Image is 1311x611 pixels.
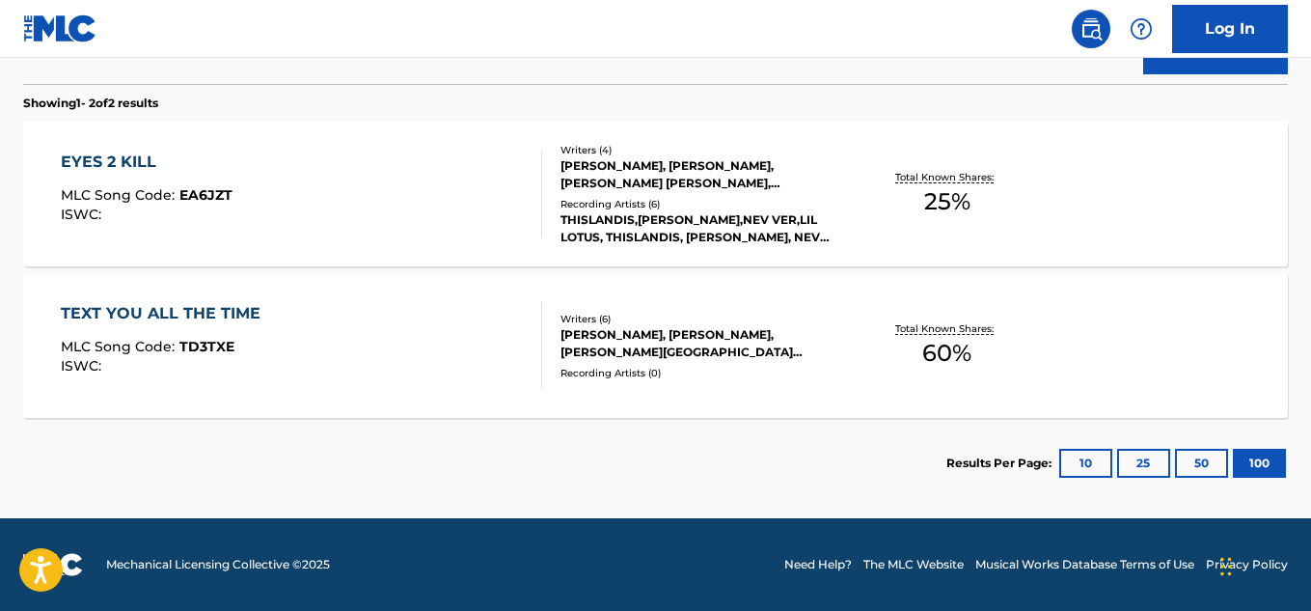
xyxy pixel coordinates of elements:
div: Drag [1220,538,1232,596]
button: 100 [1233,449,1286,478]
a: Log In [1172,5,1288,53]
a: Musical Works Database Terms of Use [975,556,1194,573]
a: The MLC Website [863,556,964,573]
div: Writers ( 4 ) [560,143,842,157]
a: Privacy Policy [1206,556,1288,573]
div: [PERSON_NAME], [PERSON_NAME], [PERSON_NAME][GEOGRAPHIC_DATA][PERSON_NAME], [PERSON_NAME], [PERSON... [560,326,842,361]
span: Mechanical Licensing Collective © 2025 [106,556,330,573]
span: ISWC : [61,206,106,223]
button: 50 [1175,449,1228,478]
img: search [1079,17,1103,41]
div: Recording Artists ( 6 ) [560,197,842,211]
div: Writers ( 6 ) [560,312,842,326]
a: EYES 2 KILLMLC Song Code:EA6JZTISWC:Writers (4)[PERSON_NAME], [PERSON_NAME], [PERSON_NAME] [PERSO... [23,122,1288,266]
div: TEXT YOU ALL THE TIME [61,302,270,325]
span: 60 % [922,336,971,371]
div: Recording Artists ( 0 ) [560,366,842,380]
div: EYES 2 KILL [61,151,232,174]
span: MLC Song Code : [61,338,179,355]
span: TD3TXE [179,338,234,355]
span: MLC Song Code : [61,186,179,204]
iframe: Chat Widget [1215,518,1311,611]
button: 25 [1117,449,1170,478]
div: Help [1122,10,1161,48]
a: Public Search [1072,10,1110,48]
div: THISLANDIS,[PERSON_NAME],NEV VER,LIL LOTUS, THISLANDIS, [PERSON_NAME], NEV VER, THISLANDIS, THISL... [560,211,842,246]
p: Total Known Shares: [895,321,998,336]
span: EA6JZT [179,186,232,204]
p: Results Per Page: [946,455,1056,472]
p: Total Known Shares: [895,170,998,184]
a: TEXT YOU ALL THE TIMEMLC Song Code:TD3TXEISWC:Writers (6)[PERSON_NAME], [PERSON_NAME], [PERSON_NA... [23,273,1288,418]
p: Showing 1 - 2 of 2 results [23,95,158,112]
div: [PERSON_NAME], [PERSON_NAME], [PERSON_NAME] [PERSON_NAME], [PERSON_NAME] [560,157,842,192]
a: Need Help? [784,556,852,573]
img: logo [23,553,83,576]
span: 25 % [924,184,970,219]
img: help [1130,17,1153,41]
img: MLC Logo [23,14,97,42]
button: 10 [1059,449,1112,478]
span: ISWC : [61,357,106,375]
